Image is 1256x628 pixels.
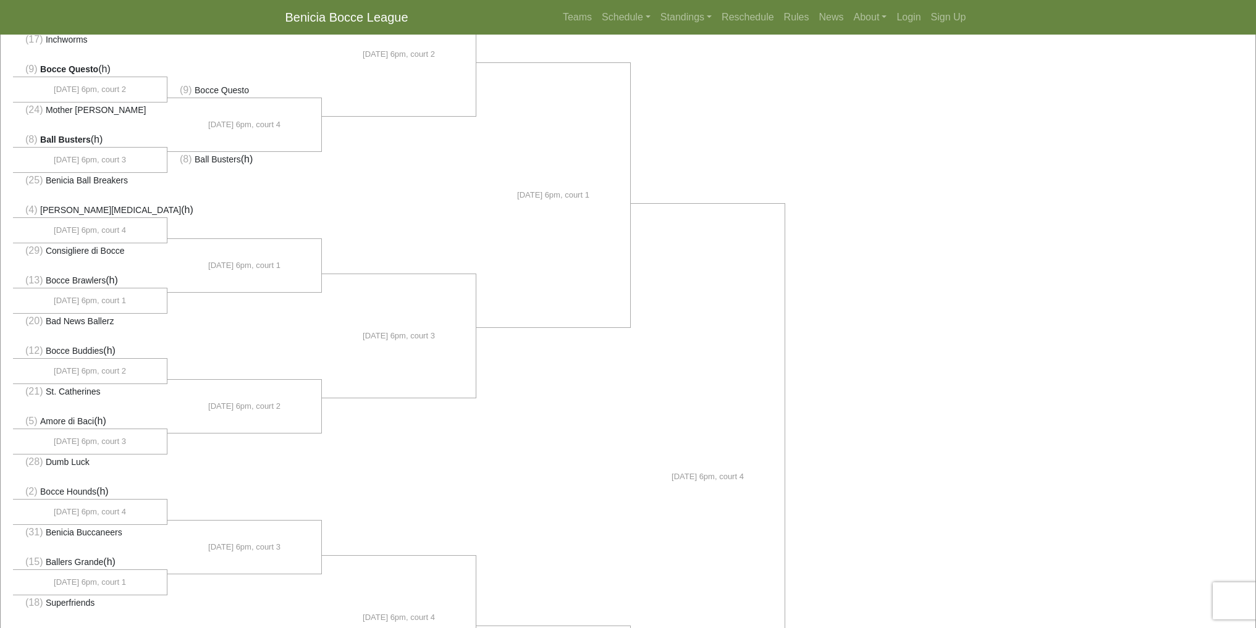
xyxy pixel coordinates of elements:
[180,85,192,95] span: (9)
[672,471,744,483] span: [DATE] 6pm, court 4
[25,386,43,396] span: (21)
[46,527,122,537] span: Benicia Buccaneers
[25,275,43,285] span: (13)
[13,555,167,570] li: (h)
[54,154,126,166] span: [DATE] 6pm, court 3
[25,456,43,467] span: (28)
[13,203,167,218] li: (h)
[13,132,167,148] li: (h)
[926,5,971,30] a: Sign Up
[363,48,435,61] span: [DATE] 6pm, court 2
[46,316,114,326] span: Bad News Ballerz
[558,5,597,30] a: Teams
[40,487,96,496] span: Bocce Hounds
[54,83,126,96] span: [DATE] 6pm, court 2
[54,576,126,588] span: [DATE] 6pm, court 1
[195,85,249,95] span: Bocce Questo
[25,345,43,356] span: (12)
[25,134,38,144] span: (8)
[849,5,892,30] a: About
[597,5,655,30] a: Schedule
[46,457,90,467] span: Dumb Luck
[54,295,126,307] span: [DATE] 6pm, court 1
[25,556,43,567] span: (15)
[195,154,241,164] span: Ball Busters
[13,414,167,429] li: (h)
[285,5,408,30] a: Benicia Bocce League
[717,5,779,30] a: Reschedule
[167,151,322,167] li: (h)
[779,5,814,30] a: Rules
[54,365,126,377] span: [DATE] 6pm, court 2
[40,135,91,144] span: Ball Busters
[25,204,38,215] span: (4)
[46,557,103,567] span: Ballers Grande
[25,104,43,115] span: (24)
[814,5,849,30] a: News
[25,416,38,426] span: (5)
[46,346,103,356] span: Bocce Buddies
[208,541,280,553] span: [DATE] 6pm, court 3
[25,486,38,496] span: (2)
[891,5,925,30] a: Login
[208,119,280,131] span: [DATE] 6pm, court 4
[40,205,181,215] span: [PERSON_NAME][MEDICAL_DATA]
[25,34,43,44] span: (17)
[40,416,94,426] span: Amore di Baci
[46,246,125,256] span: Consigliere di Bocce
[40,64,98,74] span: Bocce Questo
[25,527,43,537] span: (31)
[46,35,88,44] span: Inchworms
[46,387,101,396] span: St. Catherines
[517,189,589,201] span: [DATE] 6pm, court 1
[13,343,167,359] li: (h)
[25,316,43,326] span: (20)
[208,400,280,412] span: [DATE] 6pm, court 2
[25,245,43,256] span: (29)
[13,62,167,77] li: (h)
[46,598,95,608] span: Superfriends
[13,273,167,288] li: (h)
[46,105,146,115] span: Mother [PERSON_NAME]
[54,435,126,448] span: [DATE] 6pm, court 3
[208,259,280,272] span: [DATE] 6pm, court 1
[180,154,192,164] span: (8)
[46,175,128,185] span: Benicia Ball Breakers
[54,224,126,237] span: [DATE] 6pm, court 4
[25,597,43,608] span: (18)
[54,506,126,518] span: [DATE] 6pm, court 4
[25,64,38,74] span: (9)
[13,484,167,500] li: (h)
[363,611,435,624] span: [DATE] 6pm, court 4
[363,330,435,342] span: [DATE] 6pm, court 3
[46,275,106,285] span: Bocce Brawlers
[25,175,43,185] span: (25)
[655,5,717,30] a: Standings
